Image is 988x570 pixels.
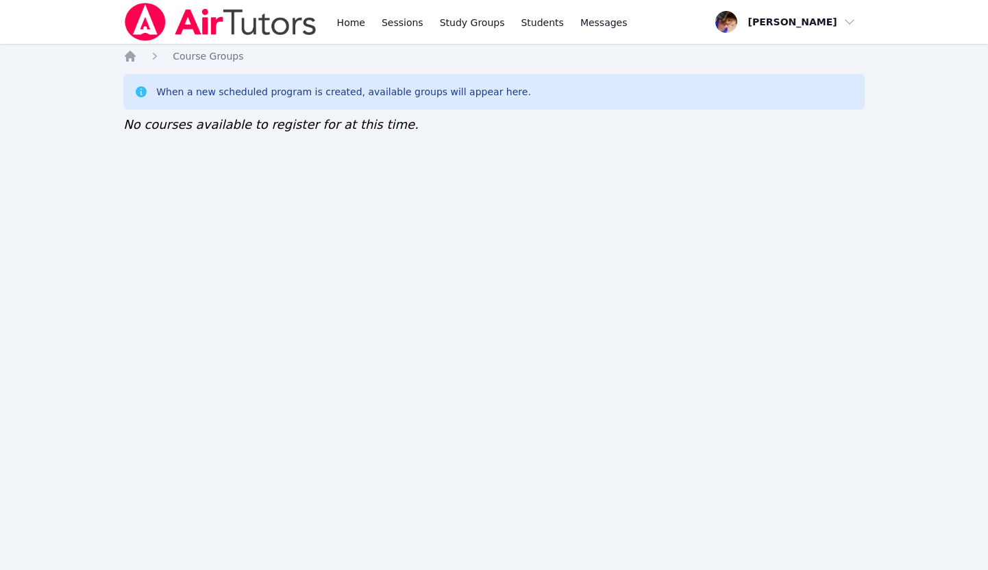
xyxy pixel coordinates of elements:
span: No courses available to register for at this time. [123,117,419,132]
a: Course Groups [173,49,243,63]
span: Course Groups [173,51,243,62]
nav: Breadcrumb [123,49,865,63]
div: When a new scheduled program is created, available groups will appear here. [156,85,531,99]
img: Air Tutors [123,3,317,41]
span: Messages [580,16,628,29]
